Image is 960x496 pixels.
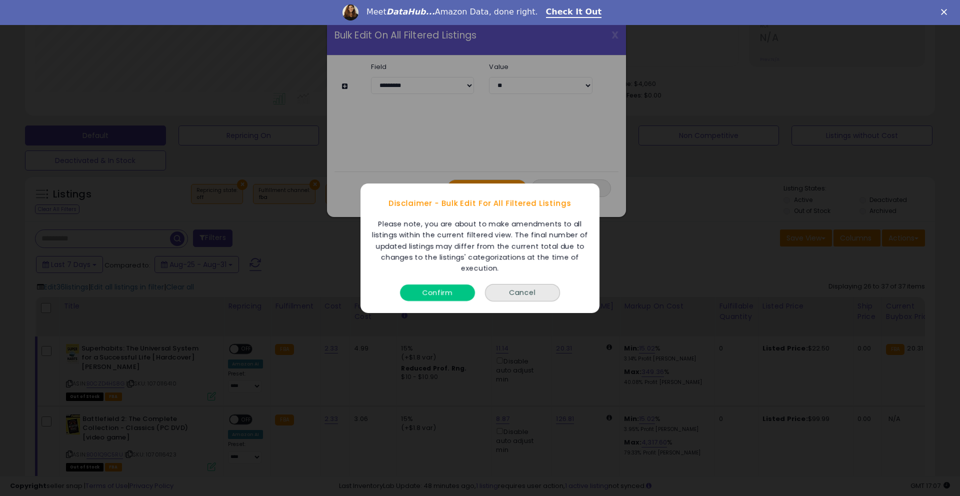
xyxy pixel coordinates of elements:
[365,218,594,274] div: Please note, you are about to make amendments to all listings within the current filtered view. T...
[941,9,951,15] div: Close
[360,188,599,218] div: Disclaimer - Bulk Edit For All Filtered Listings
[386,7,435,16] i: DataHub...
[485,283,560,301] button: Cancel
[400,284,475,300] button: Confirm
[546,7,602,18] a: Check It Out
[342,4,358,20] img: Profile image for Georgie
[366,7,538,17] div: Meet Amazon Data, done right.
